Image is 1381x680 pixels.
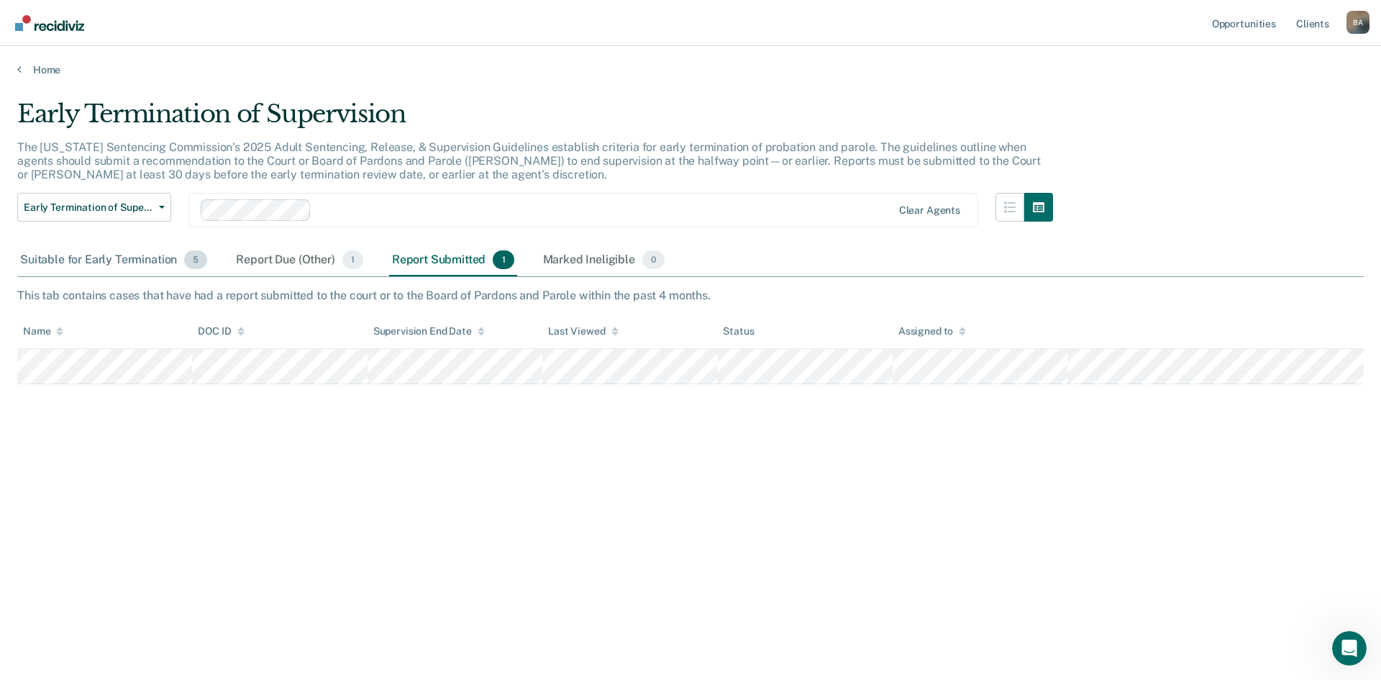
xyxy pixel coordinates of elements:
[899,204,960,217] div: Clear agents
[23,325,63,337] div: Name
[373,325,485,337] div: Supervision End Date
[1332,631,1367,666] iframe: Intercom live chat
[493,250,514,269] span: 1
[17,245,210,276] div: Suitable for Early Termination
[233,245,365,276] div: Report Due (Other)
[1346,11,1369,34] button: Profile dropdown button
[548,325,618,337] div: Last Viewed
[540,245,668,276] div: Marked Ineligible
[17,63,1364,76] a: Home
[642,250,665,269] span: 0
[17,289,1364,302] div: This tab contains cases that have had a report submitted to the court or to the Board of Pardons ...
[342,250,363,269] span: 1
[389,245,517,276] div: Report Submitted
[17,99,1053,140] div: Early Termination of Supervision
[24,201,153,214] span: Early Termination of Supervision
[184,250,207,269] span: 5
[1346,11,1369,34] div: B A
[17,140,1041,181] p: The [US_STATE] Sentencing Commission’s 2025 Adult Sentencing, Release, & Supervision Guidelines e...
[723,325,754,337] div: Status
[898,325,966,337] div: Assigned to
[15,15,84,31] img: Recidiviz
[198,325,244,337] div: DOC ID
